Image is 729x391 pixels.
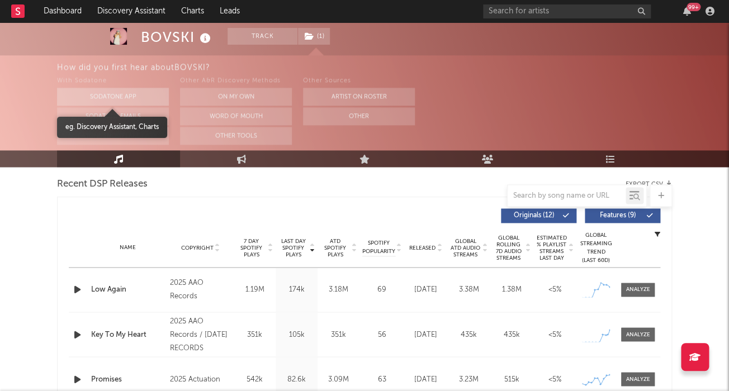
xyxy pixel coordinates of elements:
div: <5% [536,284,574,295]
div: 56 [362,329,401,340]
div: 174k [278,284,315,295]
div: 69 [362,284,401,295]
button: Other Tools [180,127,292,145]
span: Originals ( 12 ) [508,212,560,219]
div: 1.38M [493,284,531,295]
div: 435k [493,329,531,340]
input: Search by song name or URL [508,192,626,201]
div: How did you first hear about BOVSKI ? [57,61,729,74]
div: 2025 AAO Records / [DATE] RECORDS [170,314,231,355]
div: 1.19M [236,284,273,295]
button: Word Of Mouth [180,107,292,125]
span: ATD Spotify Plays [320,238,350,258]
span: Spotify Popularity [362,239,395,256]
div: [DATE] [407,374,444,385]
div: <5% [536,329,574,340]
button: Artist on Roster [303,88,415,106]
div: [DATE] [407,329,444,340]
button: Features(9) [585,208,660,223]
div: 3.23M [450,374,487,385]
button: On My Own [180,88,292,106]
button: Originals(12) [501,208,576,223]
div: [DATE] [407,284,444,295]
button: Other [303,107,415,125]
a: Promises [91,374,164,385]
span: Copyright [181,245,213,251]
div: 351k [236,329,273,340]
input: Search for artists [483,4,651,18]
div: 63 [362,374,401,385]
span: Recent DSP Releases [57,178,148,191]
div: Name [91,244,164,252]
a: Key To My Heart [91,329,164,340]
span: ( 1 ) [297,28,330,45]
div: 515k [493,374,531,385]
button: Track [228,28,297,45]
div: <5% [536,374,574,385]
div: 435k [450,329,487,340]
span: Global Rolling 7D Audio Streams [493,235,524,261]
div: Other Sources [303,74,415,88]
div: With Sodatone [57,74,169,88]
span: Estimated % Playlist Streams Last Day [536,235,567,261]
button: Sodatone Emails [57,107,169,125]
div: 3.09M [320,374,357,385]
div: 542k [236,374,273,385]
span: Features ( 9 ) [592,212,643,219]
button: Export CSV [626,181,672,188]
button: Sodatone App [57,88,169,106]
button: Sodatone Snowflake Data [57,127,169,145]
div: BOVSKI [141,28,214,46]
a: Low Again [91,284,164,295]
div: Other A&R Discovery Methods [180,74,292,88]
span: Global ATD Audio Streams [450,238,481,258]
div: 2025 Actuation [170,373,231,386]
div: 3.18M [320,284,357,295]
div: 99 + [687,3,700,11]
span: 7 Day Spotify Plays [236,238,266,258]
button: 99+ [683,7,691,16]
div: 2025 AAO Records [170,276,231,303]
span: Last Day Spotify Plays [278,238,308,258]
div: Global Streaming Trend (Last 60D) [579,231,613,265]
div: 351k [320,329,357,340]
div: 3.38M [450,284,487,295]
span: Released [409,245,435,251]
button: (1) [298,28,330,45]
div: 105k [278,329,315,340]
div: 82.6k [278,374,315,385]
